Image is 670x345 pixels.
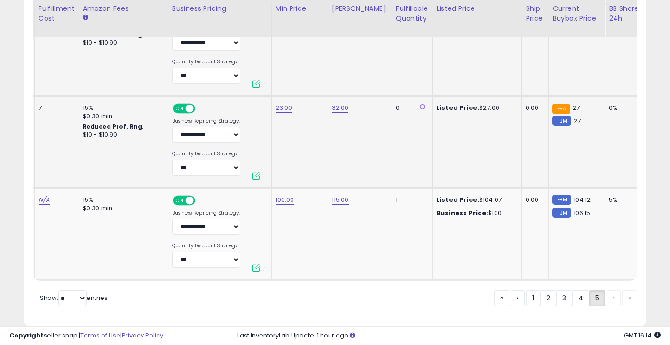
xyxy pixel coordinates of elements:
[436,103,479,112] b: Listed Price:
[83,204,161,213] div: $0.30 min
[589,290,605,306] a: 5
[552,4,601,23] div: Current Buybox Price
[436,209,514,217] div: $100
[332,4,388,14] div: [PERSON_NAME]
[172,210,240,216] label: Business Repricing Strategy:
[83,131,161,139] div: $10 - $10.90
[80,331,120,340] a: Terms of Use
[396,104,425,112] div: 0
[500,293,503,303] span: «
[517,293,519,303] span: ‹
[174,197,186,205] span: ON
[436,195,479,204] b: Listed Price:
[174,105,186,113] span: ON
[552,104,570,114] small: FBA
[552,195,571,205] small: FBM
[83,196,161,204] div: 15%
[436,208,488,217] b: Business Price:
[9,331,44,340] strong: Copyright
[396,4,428,23] div: Fulfillable Quantity
[83,123,144,130] b: Reduced Prof. Rng.
[40,293,108,302] span: Show: entries
[172,151,240,157] label: Quantity Discount Strategy:
[526,104,541,112] div: 0.00
[609,104,640,112] div: 0%
[526,196,541,204] div: 0.00
[193,197,208,205] span: OFF
[83,14,88,22] small: Amazon Fees.
[552,208,571,218] small: FBM
[172,243,240,249] label: Quantity Discount Strategy:
[39,4,75,23] div: Fulfillment Cost
[83,4,164,14] div: Amazon Fees
[436,196,514,204] div: $104.07
[624,331,661,340] span: 2025-10-11 16:14 GMT
[83,104,161,112] div: 15%
[609,196,640,204] div: 5%
[396,196,425,204] div: 1
[172,118,240,124] label: Business Repricing Strategy:
[609,4,643,23] div: BB Share 24h.
[83,39,161,47] div: $10 - $10.90
[193,105,208,113] span: OFF
[552,116,571,126] small: FBM
[237,331,661,340] div: Last InventoryLab Update: 1 hour ago.
[436,104,514,112] div: $27.00
[526,290,540,306] a: 1
[172,59,240,65] label: Quantity Discount Strategy:
[572,290,589,306] a: 4
[39,104,71,112] div: 7
[540,290,556,306] a: 2
[276,4,324,14] div: Min Price
[436,4,518,14] div: Listed Price
[332,195,349,205] a: 115.00
[172,4,268,14] div: Business Pricing
[574,116,581,125] span: 27
[573,103,580,112] span: 27
[556,290,572,306] a: 3
[574,195,591,204] span: 104.12
[276,195,294,205] a: 100.00
[574,208,591,217] span: 106.15
[332,103,349,113] a: 32.00
[9,331,163,340] div: seller snap | |
[122,331,163,340] a: Privacy Policy
[39,195,50,205] a: N/A
[276,103,292,113] a: 23.00
[526,4,544,23] div: Ship Price
[83,112,161,121] div: $0.30 min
